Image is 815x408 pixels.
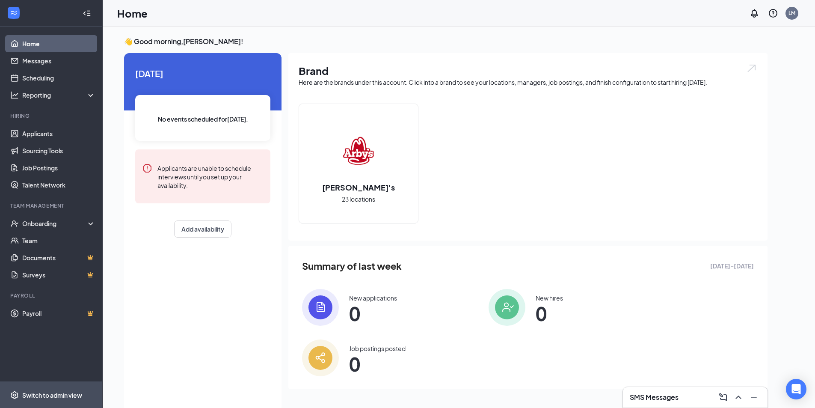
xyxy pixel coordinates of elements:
div: Team Management [10,202,94,209]
a: DocumentsCrown [22,249,95,266]
span: [DATE] [135,67,270,80]
a: SurveysCrown [22,266,95,283]
a: Job Postings [22,159,95,176]
div: Switch to admin view [22,391,82,399]
div: New hires [536,294,563,302]
div: Hiring [10,112,94,119]
img: open.6027fd2a22e1237b5b06.svg [746,63,757,73]
a: Sourcing Tools [22,142,95,159]
a: Applicants [22,125,95,142]
svg: Minimize [749,392,759,402]
img: Arby's [331,124,386,179]
div: New applications [349,294,397,302]
button: ChevronUp [732,390,745,404]
img: icon [302,289,339,326]
a: Scheduling [22,69,95,86]
div: LM [788,9,795,17]
svg: Analysis [10,91,19,99]
a: Team [22,232,95,249]
button: ComposeMessage [716,390,730,404]
div: Applicants are unable to schedule interviews until you set up your availability. [157,163,264,190]
svg: Collapse [83,9,91,18]
svg: Error [142,163,152,173]
svg: ChevronUp [733,392,744,402]
svg: WorkstreamLogo [9,9,18,17]
div: Job postings posted [349,344,406,353]
img: icon [302,340,339,376]
svg: QuestionInfo [768,8,778,18]
a: Home [22,35,95,52]
span: 0 [349,306,397,321]
span: 0 [349,356,406,372]
svg: ComposeMessage [718,392,728,402]
h2: [PERSON_NAME]'s [314,182,403,193]
span: 23 locations [342,194,375,204]
div: Onboarding [22,219,88,228]
a: Messages [22,52,95,69]
span: Summary of last week [302,259,402,274]
div: Open Intercom Messenger [786,379,806,399]
span: No events scheduled for [DATE] . [158,114,248,124]
svg: Settings [10,391,19,399]
button: Add availability [174,220,231,238]
h3: 👋 Good morning, [PERSON_NAME] ! [124,37,768,46]
span: 0 [536,306,563,321]
h3: SMS Messages [630,393,679,402]
h1: Home [117,6,148,21]
div: Payroll [10,292,94,299]
span: [DATE] - [DATE] [710,261,754,271]
h1: Brand [299,63,757,78]
div: Reporting [22,91,96,99]
button: Minimize [747,390,761,404]
a: Talent Network [22,176,95,194]
img: icon [489,289,525,326]
svg: Notifications [749,8,759,18]
div: Here are the brands under this account. Click into a brand to see your locations, managers, job p... [299,78,757,86]
svg: UserCheck [10,219,19,228]
a: PayrollCrown [22,305,95,322]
